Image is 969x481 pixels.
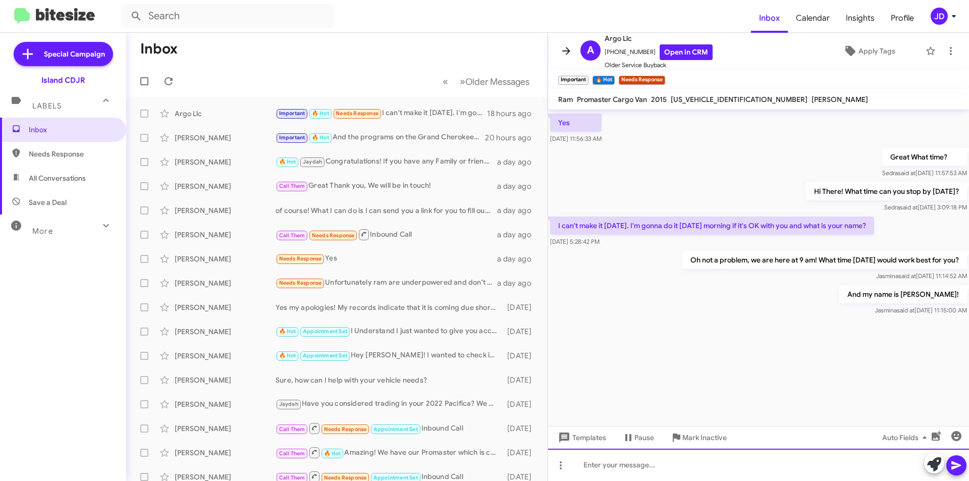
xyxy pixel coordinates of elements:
[882,429,931,447] span: Auto Fields
[876,272,967,280] span: Jasmina [DATE] 11:14:52 AM
[587,42,594,59] span: A
[279,232,305,239] span: Call Them
[502,327,540,337] div: [DATE]
[279,158,296,165] span: 🔥 Hot
[175,278,276,288] div: [PERSON_NAME]
[312,232,355,239] span: Needs Response
[817,42,921,60] button: Apply Tags
[558,95,573,104] span: Ram
[497,230,540,240] div: a day ago
[502,399,540,409] div: [DATE]
[502,423,540,434] div: [DATE]
[874,429,939,447] button: Auto Fields
[276,205,497,216] div: of course! What I can do is I can send you a link for you to fill out since I haven't seen the ca...
[485,133,540,143] div: 20 hours ago
[279,426,305,433] span: Call Them
[276,180,497,192] div: Great Thank you, We will be in touch!
[279,280,322,286] span: Needs Response
[883,4,922,33] a: Profile
[29,173,86,183] span: All Conversations
[175,181,276,191] div: [PERSON_NAME]
[276,446,502,459] div: Amazing! We have our Promaster which is comparable to the Ford Transit! When are you able to stop...
[175,423,276,434] div: [PERSON_NAME]
[276,375,502,385] div: Sure, how can I help with your vehicle needs?
[437,71,535,92] nav: Page navigation example
[858,42,895,60] span: Apply Tags
[875,306,967,314] span: Jasmina [DATE] 11:15:00 AM
[558,76,588,85] small: Important
[497,278,540,288] div: a day ago
[839,285,967,303] p: And my name is [PERSON_NAME]!
[312,110,329,117] span: 🔥 Hot
[279,328,296,335] span: 🔥 Hot
[29,149,115,159] span: Needs Response
[276,350,502,361] div: Hey [PERSON_NAME]! I wanted to check in and see if you were still in the market for a new vehicle...
[32,101,62,111] span: Labels
[175,109,276,119] div: Argo Llc
[605,60,713,70] span: Older Service Buyback
[175,157,276,167] div: [PERSON_NAME]
[443,75,448,88] span: «
[175,205,276,216] div: [PERSON_NAME]
[497,157,540,167] div: a day ago
[682,429,727,447] span: Mark Inactive
[336,110,379,117] span: Needs Response
[279,110,305,117] span: Important
[838,4,883,33] a: Insights
[460,75,465,88] span: »
[812,95,868,104] span: [PERSON_NAME]
[276,253,497,264] div: Yes
[788,4,838,33] a: Calendar
[175,351,276,361] div: [PERSON_NAME]
[276,326,502,337] div: I Understand I just wanted to give you accurate pricing not Estimates! and that will mostly depen...
[276,228,497,241] div: Inbound Call
[324,426,367,433] span: Needs Response
[454,71,535,92] button: Next
[279,134,305,141] span: Important
[175,230,276,240] div: [PERSON_NAME]
[550,238,600,245] span: [DATE] 5:28:42 PM
[898,169,916,177] span: said at
[614,429,662,447] button: Pause
[806,182,967,200] p: Hi There! What time can you stop by [DATE]?
[276,277,497,289] div: Unfortunately ram are underpowered and don't want to give up my 8 cylinder for a 6 big truck smal...
[279,183,305,189] span: Call Them
[29,197,67,207] span: Save a Deal
[882,148,967,166] p: Great What time?
[671,95,807,104] span: [US_VEHICLE_IDENTIFICATION_NUMBER]
[465,76,529,87] span: Older Messages
[497,205,540,216] div: a day ago
[900,203,918,211] span: said at
[279,255,322,262] span: Needs Response
[175,448,276,458] div: [PERSON_NAME]
[437,71,454,92] button: Previous
[279,450,305,457] span: Call Them
[14,42,113,66] a: Special Campaign
[651,95,667,104] span: 2015
[303,158,322,165] span: Jaydah
[276,132,485,143] div: And the programs on the Grand Cherokee's do depend on the Trim that you are interested in but the...
[577,95,647,104] span: Promaster Cargo Van
[373,426,418,433] span: Appointment Set
[276,156,497,168] div: Congratulations! If you have any Family or friends to refer us to That will be greatly Appreciated!
[324,474,367,481] span: Needs Response
[605,44,713,60] span: [PHONE_NUMBER]
[175,327,276,337] div: [PERSON_NAME]
[312,134,329,141] span: 🔥 Hot
[44,49,105,59] span: Special Campaign
[660,44,713,60] a: Open in CRM
[279,352,296,359] span: 🔥 Hot
[175,302,276,312] div: [PERSON_NAME]
[931,8,948,25] div: JD
[276,108,487,119] div: I can't make it [DATE]. I'm gonna do it [DATE] morning if it's OK with you and what is your name?
[279,401,298,407] span: Jaydah
[279,474,305,481] span: Call Them
[682,251,967,269] p: Oh not a problem, we are here at 9 am! What time [DATE] would work best for you?
[502,351,540,361] div: [DATE]
[175,399,276,409] div: [PERSON_NAME]
[634,429,654,447] span: Pause
[548,429,614,447] button: Templates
